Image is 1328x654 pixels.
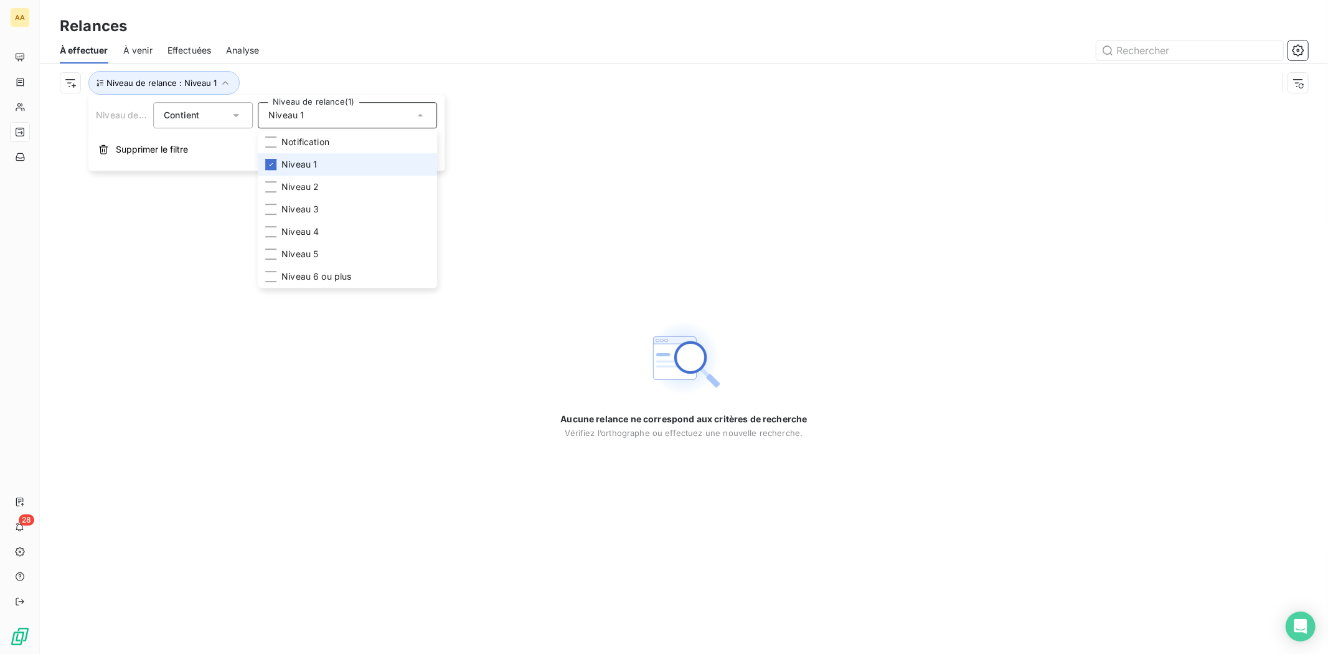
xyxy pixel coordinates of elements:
span: 28 [19,514,34,526]
span: Niveau de relance : Niveau 1 [106,78,217,88]
span: À effectuer [60,44,108,57]
span: Analyse [226,44,259,57]
span: Niveau 1 [268,109,304,121]
img: Empty state [644,318,723,398]
div: Open Intercom Messenger [1286,612,1316,642]
span: À venir [123,44,153,57]
span: Contient [164,110,199,120]
span: Niveau de relance [96,110,172,120]
img: Logo LeanPay [10,627,30,647]
span: Niveau 6 ou plus [281,270,351,283]
button: Supprimer le filtre [88,136,445,163]
span: Niveau 5 [281,248,318,260]
span: Niveau 4 [281,225,319,238]
span: Supprimer le filtre [116,143,188,156]
input: Rechercher [1096,40,1283,60]
span: Niveau 3 [281,203,319,216]
span: Vérifiez l’orthographe ou effectuez une nouvelle recherche. [565,428,803,438]
h3: Relances [60,15,127,37]
button: Niveau de relance : Niveau 1 [88,71,240,95]
span: Niveau 1 [281,158,317,171]
span: Niveau 2 [281,181,319,193]
span: Effectuées [167,44,212,57]
div: AA [10,7,30,27]
span: Aucune relance ne correspond aux critères de recherche [560,413,807,425]
span: Notification [281,136,329,148]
